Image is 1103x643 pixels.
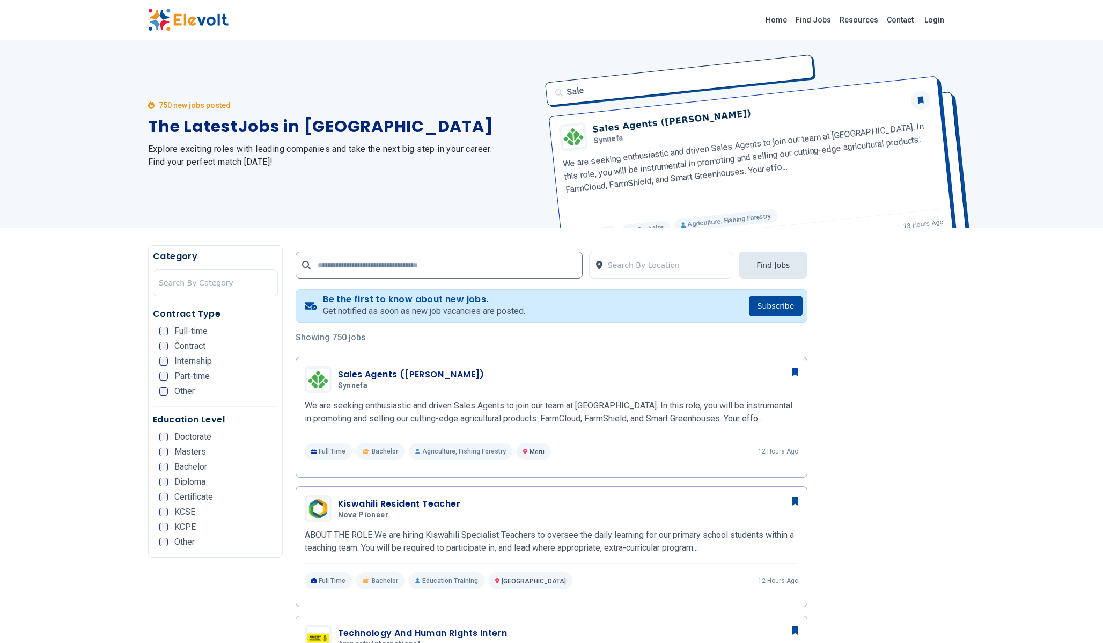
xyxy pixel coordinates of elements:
span: [GEOGRAPHIC_DATA] [502,578,566,585]
p: 12 hours ago [758,447,798,456]
span: Meru [530,448,545,456]
h2: Explore exciting roles with leading companies and take the next big step in your career. Find you... [148,143,539,169]
p: Full Time [305,443,352,460]
img: Elevolt [148,9,229,31]
span: Bachelor [372,447,398,456]
input: Other [159,538,168,546]
input: Diploma [159,478,168,486]
h3: Sales Agents ([PERSON_NAME]) [338,368,484,381]
input: KCPE [159,523,168,531]
span: Other [174,538,195,546]
a: SynnefaSales Agents ([PERSON_NAME])SynnefaWe are seeking enthusiastic and driven Sales Agents to ... [305,366,799,460]
span: Nova Pioneer [338,510,388,520]
span: KCPE [174,523,196,531]
span: Certificate [174,493,213,501]
h4: Be the first to know about new jobs. [323,294,525,305]
p: Education Training [409,572,484,589]
span: Internship [174,357,212,366]
p: Showing 750 jobs [296,331,808,344]
a: Contact [883,11,918,28]
a: Login [918,9,951,31]
span: KCSE [174,508,195,516]
span: Bachelor [372,576,398,585]
input: Doctorate [159,433,168,441]
button: Find Jobs [739,252,807,279]
a: Nova PioneerKiswahili Resident TeacherNova PioneerABOUT THE ROLE We are hiring Kiswahili Speciali... [305,495,799,589]
input: Part-time [159,372,168,381]
iframe: Advertisement [820,288,955,610]
button: Subscribe [749,296,803,316]
input: Full-time [159,327,168,335]
p: We are seeking enthusiastic and driven Sales Agents to join our team at [GEOGRAPHIC_DATA]. In thi... [305,399,799,425]
a: Home [761,11,791,28]
p: Agriculture, Fishing Forestry [409,443,512,460]
input: Masters [159,448,168,456]
h5: Contract Type [153,308,278,320]
input: Other [159,387,168,396]
h3: Technology And Human Rights Intern [338,627,508,640]
span: Masters [174,448,206,456]
p: 12 hours ago [758,576,798,585]
p: Full Time [305,572,352,589]
input: Contract [159,342,168,350]
input: Certificate [159,493,168,501]
h1: The Latest Jobs in [GEOGRAPHIC_DATA] [148,117,539,136]
span: Diploma [174,478,205,486]
span: Synnefa [338,381,367,391]
h5: Education Level [153,413,278,426]
a: Resources [835,11,883,28]
h3: Kiswahili Resident Teacher [338,498,460,510]
span: Other [174,387,195,396]
span: Part-time [174,372,210,381]
input: Internship [159,357,168,366]
p: 750 new jobs posted [159,100,231,111]
input: Bachelor [159,463,168,471]
span: Contract [174,342,205,350]
p: ABOUT THE ROLE We are hiring Kiswahili Specialist Teachers to oversee the daily learning for our ... [305,529,799,554]
h5: Category [153,250,278,263]
span: Full-time [174,327,208,335]
p: Get notified as soon as new job vacancies are posted. [323,305,525,318]
img: Nova Pioneer [307,498,329,520]
span: Bachelor [174,463,207,471]
span: Doctorate [174,433,211,441]
img: Synnefa [307,369,329,390]
a: Find Jobs [791,11,835,28]
input: KCSE [159,508,168,516]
